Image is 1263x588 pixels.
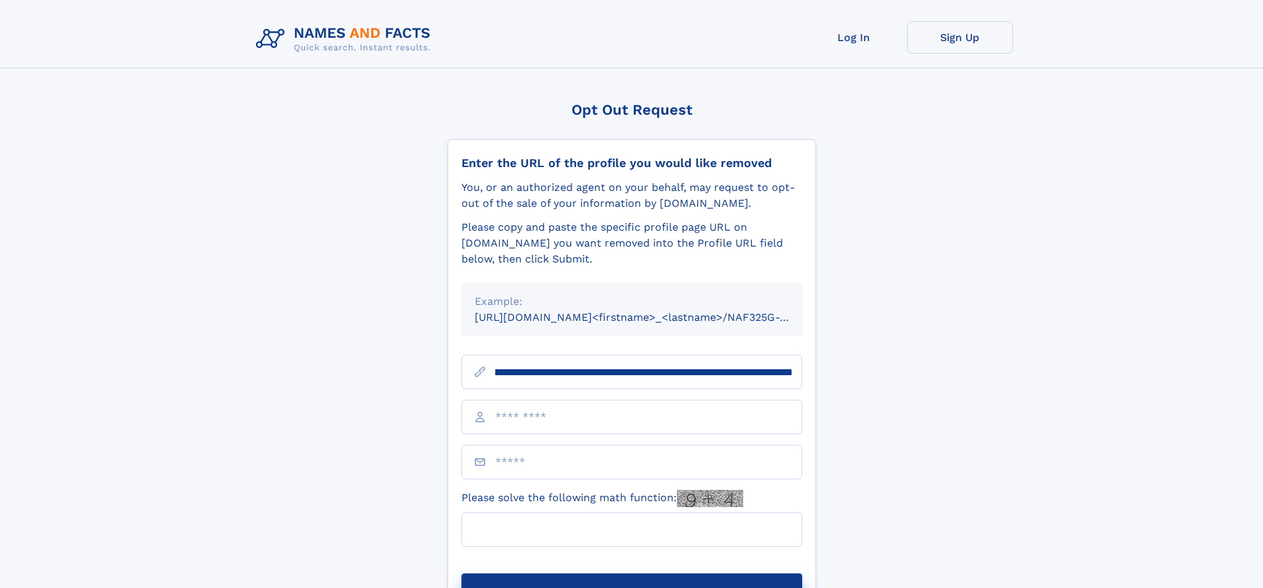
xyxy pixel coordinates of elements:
[448,101,816,118] div: Opt Out Request
[801,21,907,54] a: Log In
[251,21,442,57] img: Logo Names and Facts
[475,311,827,323] small: [URL][DOMAIN_NAME]<firstname>_<lastname>/NAF325G-xxxxxxxx
[461,490,743,507] label: Please solve the following math function:
[475,294,789,310] div: Example:
[461,156,802,170] div: Enter the URL of the profile you would like removed
[907,21,1013,54] a: Sign Up
[461,180,802,211] div: You, or an authorized agent on your behalf, may request to opt-out of the sale of your informatio...
[461,219,802,267] div: Please copy and paste the specific profile page URL on [DOMAIN_NAME] you want removed into the Pr...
